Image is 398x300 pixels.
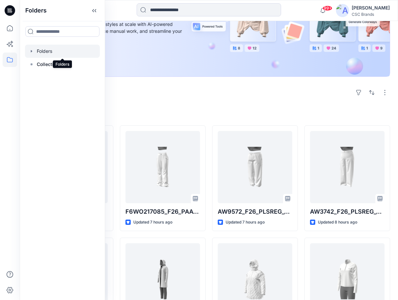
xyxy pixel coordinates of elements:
span: 99+ [322,6,332,11]
p: F6WO217085_F26_PAACT [125,207,200,216]
div: Explore ideas faster and recolor styles at scale with AI-powered tools that boost creativity, red... [36,21,184,41]
p: Updated 7 hours ago [133,219,172,226]
p: Updated 7 hours ago [226,219,265,226]
div: [PERSON_NAME] [352,4,390,12]
p: AW9572_F26_PLSREG_VP1 [218,207,292,216]
p: Updated 8 hours ago [318,219,357,226]
a: AW9572_F26_PLSREG_VP1 [218,131,292,203]
div: CSC Brands [352,12,390,17]
a: AW3742_F26_PLSREG_VP1 [310,131,385,203]
img: avatar [336,4,349,17]
p: Collections [37,60,61,68]
p: AW3742_F26_PLSREG_VP1 [310,207,385,216]
a: F6WO217085_F26_PAACT [125,131,200,203]
a: Discover more [36,49,184,62]
h4: Styles [28,111,390,119]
